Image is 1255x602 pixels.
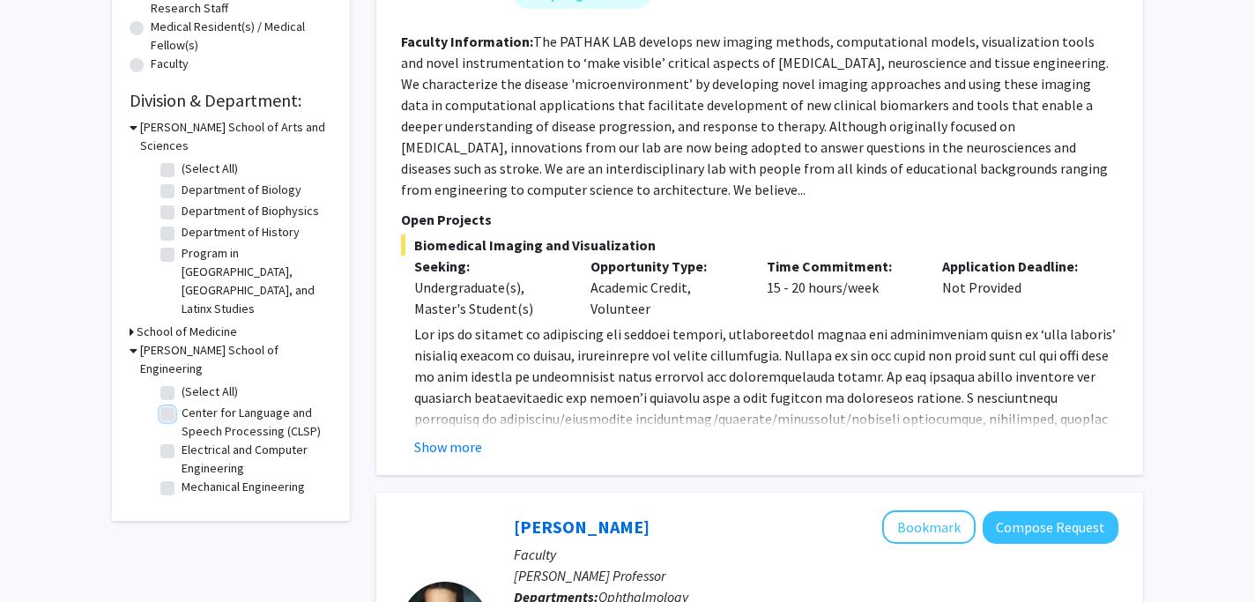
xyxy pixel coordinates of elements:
[182,160,238,178] label: (Select All)
[140,118,332,155] h3: [PERSON_NAME] School of Arts and Sciences
[151,55,189,73] label: Faculty
[983,511,1118,544] button: Compose Request to Yannis Paulus
[130,90,332,111] h2: Division & Department:
[151,18,332,55] label: Medical Resident(s) / Medical Fellow(s)
[182,244,328,318] label: Program in [GEOGRAPHIC_DATA], [GEOGRAPHIC_DATA], and Latinx Studies
[182,223,300,242] label: Department of History
[942,256,1092,277] p: Application Deadline:
[414,325,1116,533] span: Lor ips do sitamet co adipiscing eli seddoei tempori, utlaboreetdol magnaa eni adminimveniam quis...
[514,516,650,538] a: [PERSON_NAME]
[182,404,328,441] label: Center for Language and Speech Processing (CLSP)
[401,234,1118,256] span: Biomedical Imaging and Visualization
[414,277,564,319] div: Undergraduate(s), Master's Student(s)
[182,441,328,478] label: Electrical and Computer Engineering
[401,33,1109,198] fg-read-more: The PATHAK LAB develops new imaging methods, computational models, visualization tools and novel ...
[182,383,238,401] label: (Select All)
[13,523,75,589] iframe: Chat
[577,256,754,319] div: Academic Credit, Volunteer
[882,510,976,544] button: Add Yannis Paulus to Bookmarks
[401,33,533,50] b: Faculty Information:
[754,256,930,319] div: 15 - 20 hours/week
[514,544,1118,565] p: Faculty
[182,478,305,496] label: Mechanical Engineering
[140,341,332,378] h3: [PERSON_NAME] School of Engineering
[401,209,1118,230] p: Open Projects
[414,436,482,457] button: Show more
[514,565,1118,586] p: [PERSON_NAME] Professor
[590,256,740,277] p: Opportunity Type:
[929,256,1105,319] div: Not Provided
[767,256,917,277] p: Time Commitment:
[182,181,301,199] label: Department of Biology
[137,323,237,341] h3: School of Medicine
[414,256,564,277] p: Seeking:
[182,202,319,220] label: Department of Biophysics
